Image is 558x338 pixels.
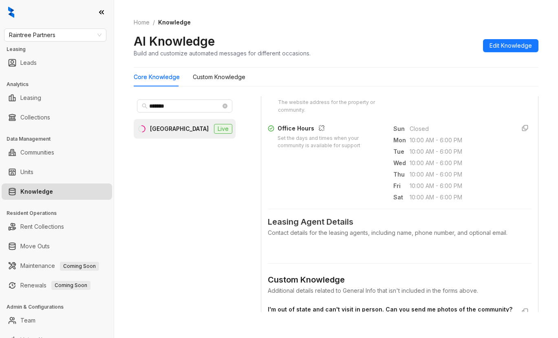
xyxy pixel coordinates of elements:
[7,303,114,311] h3: Admin & Configurations
[7,81,114,88] h3: Analytics
[410,181,509,190] span: 10:00 AM - 6:00 PM
[268,286,532,295] div: Additional details related to General Info that isn't included in the forms above.
[7,135,114,143] h3: Data Management
[8,7,14,18] img: logo
[193,73,245,82] div: Custom Knowledge
[20,219,64,235] a: Rent Collections
[134,73,180,82] div: Core Knowledge
[410,170,509,179] span: 10:00 AM - 6:00 PM
[2,238,112,254] li: Move Outs
[150,124,209,133] div: [GEOGRAPHIC_DATA]
[2,55,112,71] li: Leads
[2,258,112,274] li: Maintenance
[2,219,112,235] li: Rent Collections
[7,210,114,217] h3: Resident Operations
[20,90,41,106] a: Leasing
[278,124,384,135] div: Office Hours
[2,277,112,294] li: Renewals
[7,46,114,53] h3: Leasing
[20,312,35,329] a: Team
[268,228,532,237] div: Contact details for the leasing agents, including name, phone number, and optional email.
[410,124,509,133] span: Closed
[410,159,509,168] span: 10:00 AM - 6:00 PM
[20,164,33,180] a: Units
[9,29,101,41] span: Raintree Partners
[483,39,538,52] button: Edit Knowledge
[410,147,509,156] span: 10:00 AM - 6:00 PM
[393,147,410,156] span: Tue
[20,109,50,126] a: Collections
[268,306,512,313] strong: I'm out of state and can't visit in person. Can you send me photos of the community?
[142,103,148,109] span: search
[393,124,410,133] span: Sun
[153,18,155,27] li: /
[60,262,99,271] span: Coming Soon
[2,183,112,200] li: Knowledge
[134,49,311,57] div: Build and customize automated messages for different occasions.
[214,124,232,134] span: Live
[393,159,410,168] span: Wed
[490,41,532,50] span: Edit Knowledge
[2,164,112,180] li: Units
[2,144,112,161] li: Communities
[393,170,410,179] span: Thu
[2,109,112,126] li: Collections
[134,33,215,49] h2: AI Knowledge
[278,99,384,114] div: The website address for the property or community.
[410,136,509,145] span: 10:00 AM - 6:00 PM
[223,104,227,108] span: close-circle
[2,312,112,329] li: Team
[20,144,54,161] a: Communities
[20,238,50,254] a: Move Outs
[393,136,410,145] span: Mon
[268,216,532,228] span: Leasing Agent Details
[51,281,90,290] span: Coming Soon
[278,135,384,150] div: Set the days and times when your community is available for support
[132,18,151,27] a: Home
[268,274,532,286] div: Custom Knowledge
[20,55,37,71] a: Leads
[2,90,112,106] li: Leasing
[410,193,509,202] span: 10:00 AM - 6:00 PM
[20,277,90,294] a: RenewalsComing Soon
[158,19,191,26] span: Knowledge
[393,193,410,202] span: Sat
[393,181,410,190] span: Fri
[20,183,53,200] a: Knowledge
